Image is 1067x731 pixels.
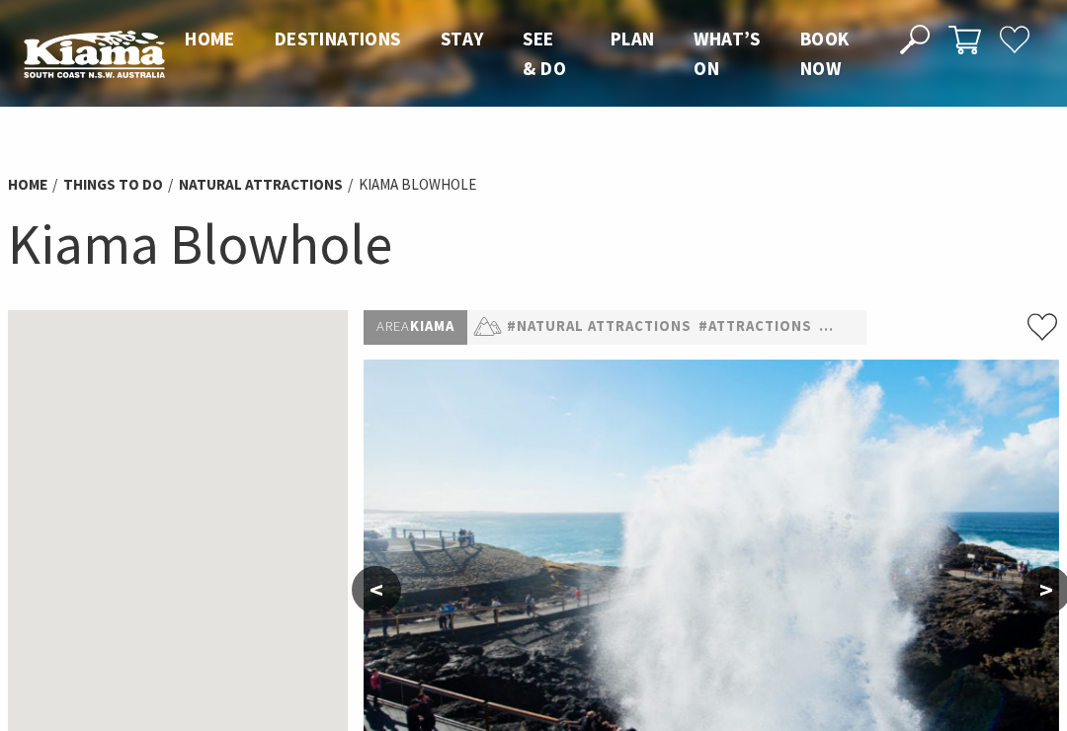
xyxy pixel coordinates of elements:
[376,317,410,335] span: Area
[165,24,877,84] nav: Main Menu
[8,207,1059,281] h1: Kiama Blowhole
[507,315,692,339] a: #Natural Attractions
[800,27,850,80] span: Book now
[24,30,165,78] img: Kiama Logo
[611,27,655,50] span: Plan
[441,27,484,50] span: Stay
[275,27,401,50] span: Destinations
[185,27,235,50] span: Home
[364,310,467,344] p: Kiama
[694,27,760,80] span: What’s On
[523,27,566,80] span: See & Do
[359,173,476,197] li: Kiama Blowhole
[352,566,401,613] button: <
[179,175,343,195] a: Natural Attractions
[63,175,163,195] a: Things To Do
[698,315,812,339] a: #Attractions
[8,175,47,195] a: Home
